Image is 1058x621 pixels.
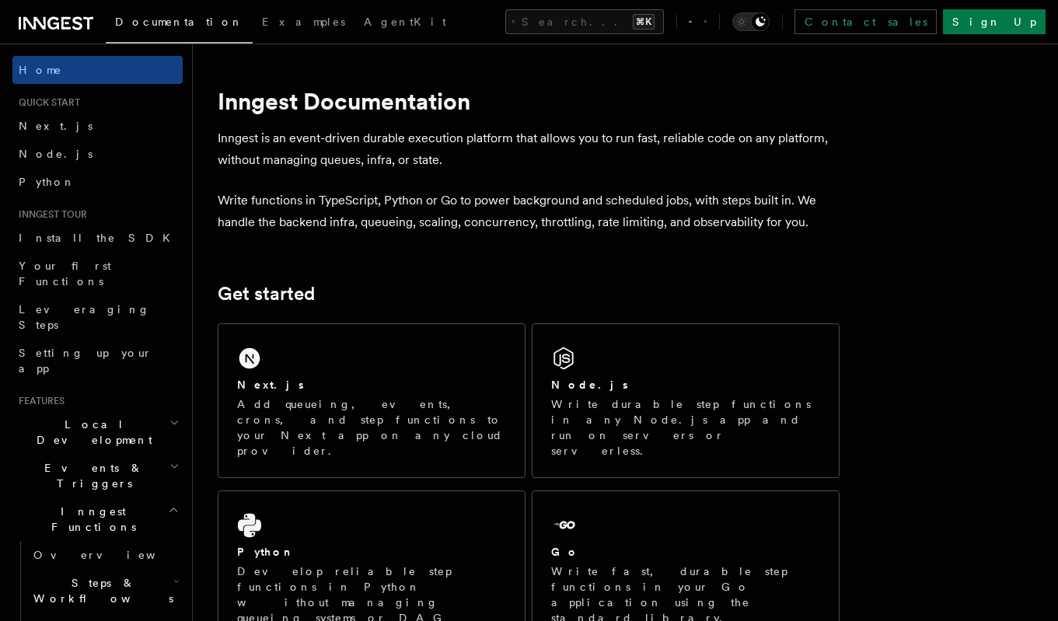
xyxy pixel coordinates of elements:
[532,323,840,478] a: Node.jsWrite durable step functions in any Node.js app and run on servers or serverless.
[237,396,506,459] p: Add queueing, events, crons, and step functions to your Next app on any cloud provider.
[354,5,456,42] a: AgentKit
[505,9,664,34] button: Search...⌘K
[33,549,194,561] span: Overview
[262,16,345,28] span: Examples
[794,9,937,34] a: Contact sales
[218,283,315,305] a: Get started
[19,62,62,78] span: Home
[633,14,655,30] kbd: ⌘K
[12,497,183,541] button: Inngest Functions
[12,252,183,295] a: Your first Functions
[27,541,183,569] a: Overview
[12,208,87,221] span: Inngest tour
[218,87,840,115] h1: Inngest Documentation
[19,176,75,188] span: Python
[732,12,770,31] button: Toggle dark mode
[12,168,183,196] a: Python
[218,127,840,171] p: Inngest is an event-driven durable execution platform that allows you to run fast, reliable code ...
[218,323,526,478] a: Next.jsAdd queueing, events, crons, and step functions to your Next app on any cloud provider.
[253,5,354,42] a: Examples
[12,417,169,448] span: Local Development
[19,148,93,160] span: Node.js
[12,295,183,339] a: Leveraging Steps
[12,56,183,84] a: Home
[218,190,840,233] p: Write functions in TypeScript, Python or Go to power background and scheduled jobs, with steps bu...
[237,544,295,560] h2: Python
[12,140,183,168] a: Node.js
[115,16,243,28] span: Documentation
[27,575,173,606] span: Steps & Workflows
[19,260,111,288] span: Your first Functions
[12,395,65,407] span: Features
[943,9,1046,34] a: Sign Up
[106,5,253,44] a: Documentation
[364,16,446,28] span: AgentKit
[12,460,169,491] span: Events & Triggers
[19,303,150,331] span: Leveraging Steps
[12,96,80,109] span: Quick start
[551,544,579,560] h2: Go
[551,377,628,392] h2: Node.js
[27,569,183,612] button: Steps & Workflows
[12,224,183,252] a: Install the SDK
[19,347,152,375] span: Setting up your app
[12,504,168,535] span: Inngest Functions
[12,339,183,382] a: Setting up your app
[237,377,304,392] h2: Next.js
[551,396,820,459] p: Write durable step functions in any Node.js app and run on servers or serverless.
[12,410,183,454] button: Local Development
[19,232,180,244] span: Install the SDK
[12,112,183,140] a: Next.js
[12,454,183,497] button: Events & Triggers
[19,120,93,132] span: Next.js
